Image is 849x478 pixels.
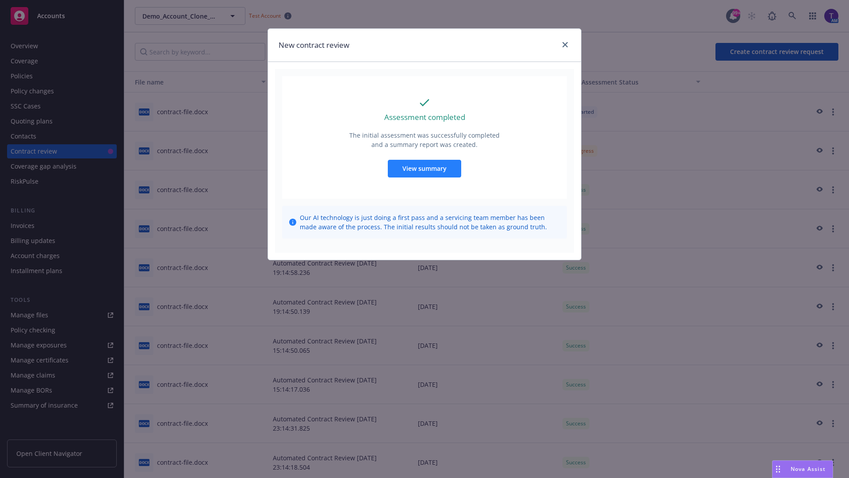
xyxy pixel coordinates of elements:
button: View summary [388,160,461,177]
p: The initial assessment was successfully completed and a summary report was created. [348,131,501,149]
span: Our AI technology is just doing a first pass and a servicing team member has been made aware of t... [300,213,560,231]
a: close [560,39,570,50]
h1: New contract review [279,39,349,51]
span: Nova Assist [791,465,826,473]
div: Drag to move [773,461,784,478]
p: Assessment completed [384,112,465,123]
button: Nova Assist [772,460,833,478]
span: View summary [402,164,447,173]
